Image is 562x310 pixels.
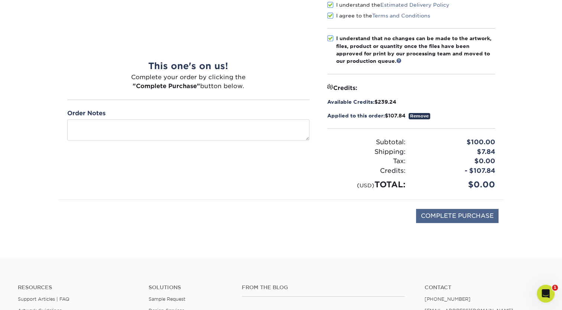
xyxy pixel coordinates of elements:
span: 107.84 [388,113,406,119]
h4: Resources [18,284,137,291]
div: Tax: [322,156,411,166]
label: Order Notes [67,109,105,118]
span: 1 [552,285,558,291]
a: [PHONE_NUMBER] [425,296,471,302]
div: Shipping: [322,147,411,157]
div: $7.84 [411,147,501,157]
h4: From the Blog [242,284,405,291]
strong: "Complete Purchase" [133,83,200,90]
div: Subtotal: [322,138,411,147]
a: Estimated Delivery Policy [380,2,449,8]
a: Contact [425,284,544,291]
span: Applied to this order: [327,113,385,119]
div: - $107.84 [411,166,501,176]
a: Remove [409,113,430,119]
a: Terms and Conditions [372,13,430,19]
small: (USD) [357,182,374,188]
span: Available Credits: [327,99,374,105]
div: I understand that no changes can be made to the artwork, files, product or quantity once the file... [336,35,495,65]
div: $239.24 [327,98,495,106]
p: Complete your order by clicking the button below. [67,73,309,91]
div: $ [327,112,495,119]
iframe: Intercom live chat [537,285,555,303]
img: DigiCert Secured Site Seal [64,209,101,231]
label: I agree to the [327,12,430,19]
label: I understand the [327,1,449,9]
input: COMPLETE PURCHASE [416,209,498,223]
a: Sample Request [149,296,185,302]
a: Support Articles | FAQ [18,296,69,302]
div: $100.00 [411,138,501,147]
div: TOTAL: [322,178,411,191]
div: $0.00 [411,156,501,166]
div: This one's on us! [67,59,309,73]
div: $0.00 [411,178,501,191]
div: Credits: [322,166,411,176]
h4: Solutions [149,284,231,291]
div: Credits: [327,83,495,92]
